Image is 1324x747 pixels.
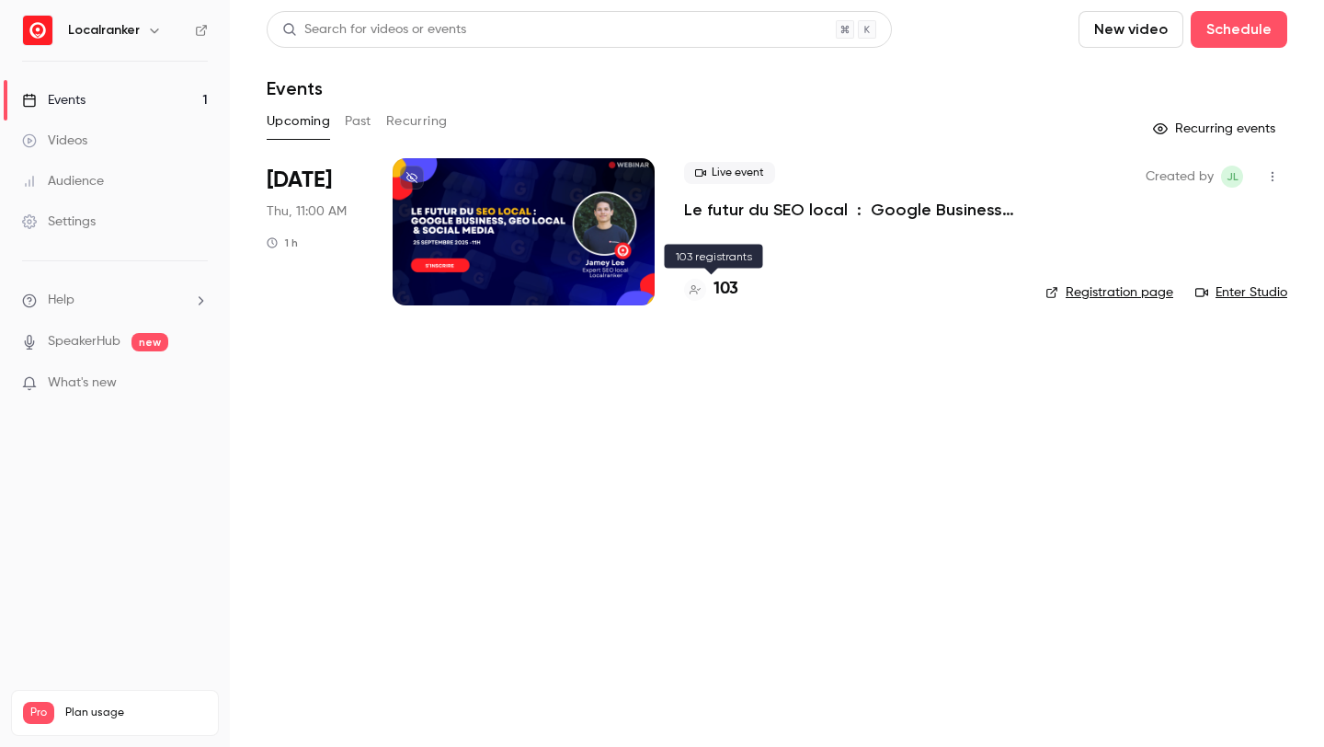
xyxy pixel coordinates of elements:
[22,291,208,310] li: help-dropdown-opener
[48,291,74,310] span: Help
[684,199,1016,221] a: Le futur du SEO local : Google Business Profile, GEO & Social media
[345,107,371,136] button: Past
[713,277,738,302] h4: 103
[22,91,86,109] div: Events
[684,162,775,184] span: Live event
[23,16,52,45] img: Localranker
[1045,283,1173,302] a: Registration page
[22,213,96,231] div: Settings
[684,277,738,302] a: 103
[1079,11,1183,48] button: New video
[1145,114,1287,144] button: Recurring events
[22,132,87,150] div: Videos
[267,77,323,99] h1: Events
[282,20,466,40] div: Search for videos or events
[1146,166,1214,188] span: Created by
[267,166,332,195] span: [DATE]
[48,332,120,351] a: SpeakerHub
[23,702,54,724] span: Pro
[131,333,168,351] span: new
[386,107,448,136] button: Recurring
[48,373,117,393] span: What's new
[1191,11,1287,48] button: Schedule
[1221,166,1243,188] span: Jamey Lee
[267,158,363,305] div: Sep 25 Thu, 11:00 AM (Europe/Paris)
[267,202,347,221] span: Thu, 11:00 AM
[267,107,330,136] button: Upcoming
[68,21,140,40] h6: Localranker
[1195,283,1287,302] a: Enter Studio
[22,172,104,190] div: Audience
[267,236,298,250] div: 1 h
[65,706,207,720] span: Plan usage
[1227,166,1238,188] span: JL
